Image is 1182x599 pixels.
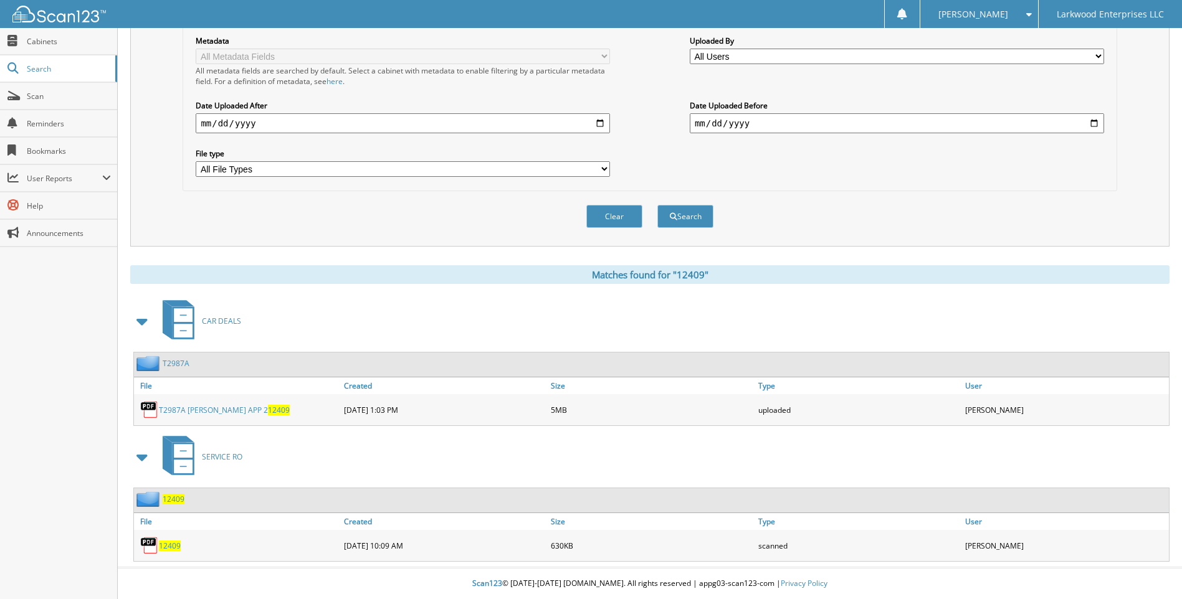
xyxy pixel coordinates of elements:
span: Scan [27,91,111,101]
a: User [962,513,1169,530]
a: Type [755,377,962,394]
span: Bookmarks [27,146,111,156]
a: here [326,76,343,87]
div: uploaded [755,397,962,422]
img: PDF.png [140,400,159,419]
a: 12409 [159,540,181,551]
label: File type [196,148,610,159]
iframe: Chat Widget [1120,539,1182,599]
span: 12409 [268,405,290,415]
a: Size [548,377,755,394]
a: 12409 [163,494,184,504]
input: start [196,113,610,133]
span: SERVICE RO [202,451,242,462]
span: Scan123 [472,578,502,588]
label: Uploaded By [690,35,1104,46]
span: Cabinets [27,36,111,47]
a: SERVICE RO [155,432,242,481]
a: File [134,513,341,530]
span: Larkwood Enterprises LLC [1057,11,1164,18]
label: Date Uploaded After [196,100,610,111]
a: File [134,377,341,394]
a: Type [755,513,962,530]
div: 5MB [548,397,755,422]
div: © [DATE]-[DATE] [DOMAIN_NAME]. All rights reserved | appg03-scan123-com | [118,568,1182,599]
a: Privacy Policy [781,578,827,588]
a: User [962,377,1169,394]
a: Created [341,377,548,394]
img: scan123-logo-white.svg [12,6,106,22]
div: [DATE] 1:03 PM [341,397,548,422]
span: User Reports [27,173,102,184]
div: scanned [755,533,962,558]
img: folder2.png [136,491,163,507]
img: PDF.png [140,536,159,555]
div: Matches found for "12409" [130,265,1170,284]
div: [PERSON_NAME] [962,397,1169,422]
span: [PERSON_NAME] [938,11,1008,18]
a: Size [548,513,755,530]
a: CAR DEALS [155,296,241,346]
img: folder2.png [136,356,163,371]
span: Reminders [27,118,111,129]
span: Search [27,64,109,74]
span: Help [27,200,111,211]
span: CAR DEALS [202,316,241,326]
div: [PERSON_NAME] [962,533,1169,558]
div: All metadata fields are searched by default. Select a cabinet with metadata to enable filtering b... [196,65,610,87]
input: end [690,113,1104,133]
label: Date Uploaded Before [690,100,1104,111]
div: [DATE] 10:09 AM [341,533,548,558]
a: T2987A [163,358,189,369]
a: T2987A [PERSON_NAME] APP 212409 [159,405,290,415]
a: Created [341,513,548,530]
label: Metadata [196,35,610,46]
button: Clear [586,205,642,228]
span: Announcements [27,228,111,238]
div: 630KB [548,533,755,558]
button: Search [657,205,713,228]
